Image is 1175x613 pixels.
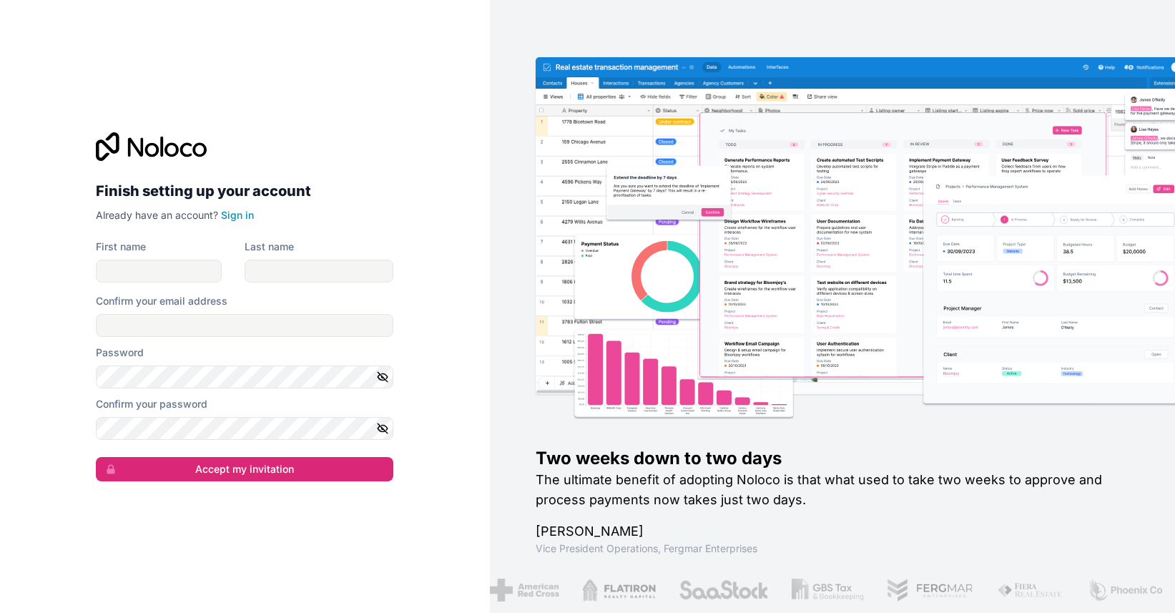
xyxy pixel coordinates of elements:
img: /assets/phoenix-BREaitsQ.png [1086,579,1164,602]
img: /assets/flatiron-C8eUkumj.png [581,579,656,602]
img: /assets/fergmar-CudnrXN5.png [887,579,974,602]
input: Password [96,366,393,388]
h1: [PERSON_NAME] [536,521,1129,541]
input: given-name [96,260,222,283]
h1: Vice President Operations , Fergmar Enterprises [536,541,1129,556]
label: First name [96,240,146,254]
input: family-name [245,260,393,283]
h2: Finish setting up your account [96,178,393,204]
h2: The ultimate benefit of adopting Noloco is that what used to take two weeks to approve and proces... [536,470,1129,510]
img: /assets/saastock-C6Zbiodz.png [679,579,769,602]
span: Already have an account? [96,209,218,221]
label: Last name [245,240,294,254]
h1: Two weeks down to two days [536,447,1129,470]
button: Accept my invitation [96,457,393,481]
img: /assets/fiera-fwj2N5v4.png [996,579,1063,602]
img: /assets/gbstax-C-GtDUiK.png [791,579,864,602]
input: Confirm password [96,417,393,440]
img: /assets/american-red-cross-BAupjrZR.png [489,579,559,602]
label: Confirm your email address [96,294,227,308]
label: Confirm your password [96,397,207,411]
label: Password [96,345,144,360]
a: Sign in [221,209,254,221]
input: Email address [96,314,393,337]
